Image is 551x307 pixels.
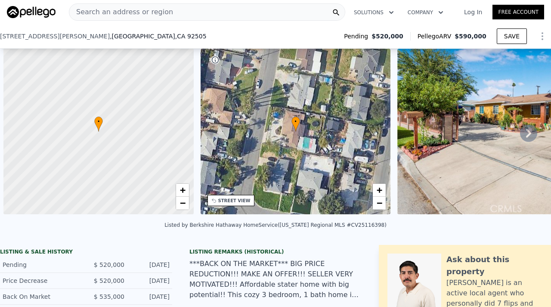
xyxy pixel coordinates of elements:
div: ***BACK ON THE MARKET*** BIG PRICE REDUCTION!!! MAKE AN OFFER!!! SELLER VERY MOTIVATED!!! Afforda... [189,259,362,300]
button: SAVE [497,28,527,44]
span: , [GEOGRAPHIC_DATA] [110,32,206,41]
span: $ 520,000 [94,277,124,284]
span: • [291,118,300,125]
span: + [377,185,382,195]
div: Price Decrease [3,276,79,285]
span: $520,000 [371,32,403,41]
div: Back On Market [3,292,79,301]
button: Show Options [534,28,551,45]
span: Pending [344,32,371,41]
div: STREET VIEW [218,197,251,204]
span: − [180,197,185,208]
span: Pellego ARV [418,32,455,41]
span: • [94,118,103,125]
div: [DATE] [131,276,170,285]
div: [DATE] [131,292,170,301]
div: • [94,116,103,132]
a: Zoom in [176,184,189,197]
span: Search an address or region [69,7,173,17]
a: Zoom in [373,184,386,197]
button: Company [401,5,450,20]
div: • [291,116,300,132]
div: [DATE] [131,260,170,269]
a: Free Account [492,5,544,19]
span: , CA 92505 [175,33,207,40]
a: Zoom out [176,197,189,210]
span: $ 520,000 [94,261,124,268]
span: $ 535,000 [94,293,124,300]
button: Solutions [347,5,401,20]
a: Zoom out [373,197,386,210]
span: $590,000 [455,33,486,40]
div: Pending [3,260,79,269]
div: Listed by Berkshire Hathaway HomeService ([US_STATE] Regional MLS #CV25116398) [164,222,387,228]
span: − [377,197,382,208]
a: Log In [454,8,492,16]
span: + [180,185,185,195]
img: Pellego [7,6,56,18]
div: Listing Remarks (Historical) [189,248,362,255]
div: Ask about this property [446,254,542,278]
